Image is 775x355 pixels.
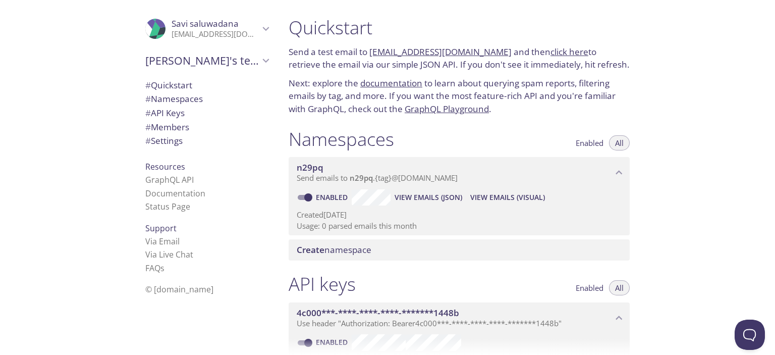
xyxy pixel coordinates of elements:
[145,135,151,146] span: #
[735,320,765,350] iframe: Help Scout Beacon - Open
[145,174,194,185] a: GraphQL API
[289,77,630,116] p: Next: explore the to learn about querying spam reports, filtering emails by tag, and more. If you...
[297,173,458,183] span: Send emails to . {tag} @[DOMAIN_NAME]
[289,45,630,71] p: Send a test email to and then to retrieve the email via our simple JSON API. If you don't see it ...
[137,78,276,92] div: Quickstart
[137,134,276,148] div: Team Settings
[289,128,394,150] h1: Namespaces
[137,92,276,106] div: Namespaces
[145,121,189,133] span: Members
[145,107,151,119] span: #
[137,106,276,120] div: API Keys
[145,135,183,146] span: Settings
[297,244,324,256] span: Create
[289,16,630,39] h1: Quickstart
[297,162,323,173] span: n29pq
[145,201,190,212] a: Status Page
[289,157,630,188] div: n29pq namespace
[369,46,512,58] a: [EMAIL_ADDRESS][DOMAIN_NAME]
[395,191,462,204] span: View Emails (JSON)
[314,337,352,347] a: Enabled
[145,249,193,260] a: Via Live Chat
[405,103,489,115] a: GraphQL Playground
[145,79,151,91] span: #
[145,79,192,91] span: Quickstart
[609,135,630,150] button: All
[297,221,622,231] p: Usage: 0 parsed emails this month
[609,280,630,295] button: All
[172,18,239,29] span: Savi saluwadana
[137,120,276,134] div: Members
[145,54,259,68] span: [PERSON_NAME]'s team
[391,189,466,206] button: View Emails (JSON)
[137,47,276,74] div: Savi's team
[145,284,213,295] span: © [DOMAIN_NAME]
[466,189,549,206] button: View Emails (Visual)
[350,173,373,183] span: n29pq
[470,191,545,204] span: View Emails (Visual)
[145,107,185,119] span: API Keys
[297,244,371,256] span: namespace
[314,192,352,202] a: Enabled
[289,239,630,261] div: Create namespace
[145,223,177,234] span: Support
[145,263,164,274] a: FAQ
[145,188,205,199] a: Documentation
[137,12,276,45] div: Savi saluwadana
[145,121,151,133] span: #
[550,46,588,58] a: click here
[289,273,356,295] h1: API keys
[160,263,164,274] span: s
[172,29,259,39] p: [EMAIL_ADDRESS][DOMAIN_NAME]
[297,210,622,220] p: Created [DATE]
[145,93,203,105] span: Namespaces
[570,280,610,295] button: Enabled
[145,161,185,172] span: Resources
[360,77,422,89] a: documentation
[570,135,610,150] button: Enabled
[145,236,180,247] a: Via Email
[145,93,151,105] span: #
